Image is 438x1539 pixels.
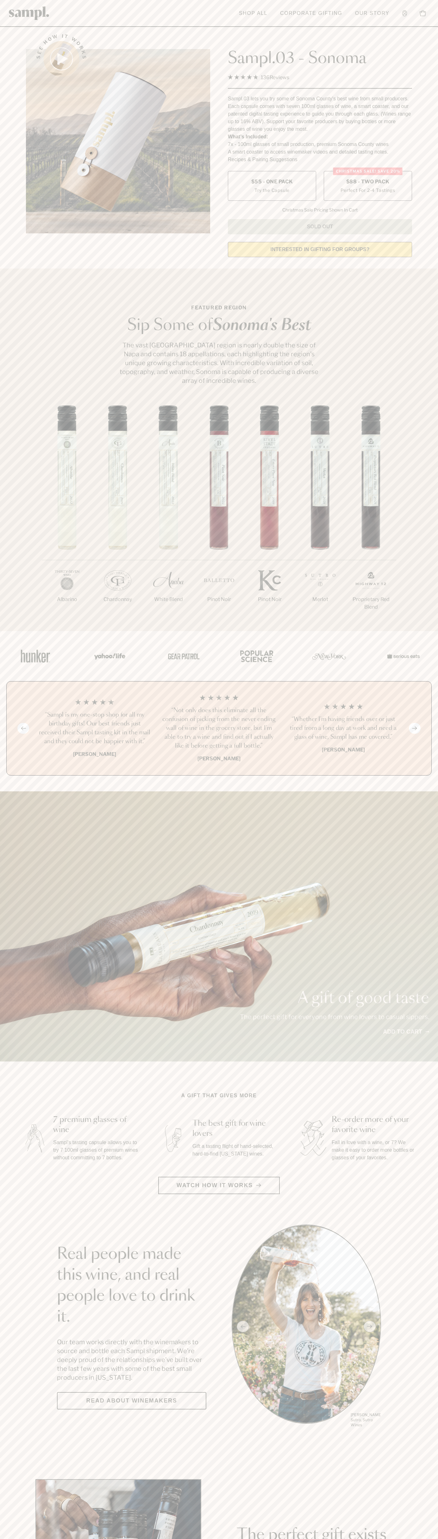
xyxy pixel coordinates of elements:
em: Sonoma's Best [213,318,311,333]
img: Sampl.03 - Sonoma [26,49,210,233]
div: Christmas SALE! Save 20% [333,168,403,175]
ul: carousel [232,1225,381,1428]
strong: What’s Included: [228,134,268,139]
span: $55 - One Pack [251,178,293,185]
p: Merlot [295,596,346,603]
a: interested in gifting for groups? [228,242,412,257]
p: Fall in love with a wine, or 7? We make it easy to order more bottles or glasses of your favorites. [332,1139,418,1162]
a: Read about Winemakers [57,1392,206,1409]
img: Artboard_5_7fdae55a-36fd-43f7-8bfd-f74a06a2878e_x450.png [163,643,201,670]
p: [PERSON_NAME] Sutro, Sutro Wines [351,1412,381,1428]
span: 136 [261,74,270,80]
button: Sold Out [228,219,412,234]
h3: 7 premium glasses of wine [53,1115,139,1135]
b: [PERSON_NAME] [197,756,241,762]
li: Christmas Sale Pricing Shown In Cart [279,207,361,213]
p: Pinot Noir [244,596,295,603]
h2: Real people made this wine, and real people love to drink it. [57,1244,206,1327]
h3: The best gift for wine lovers [192,1118,278,1139]
button: Previous slide [17,723,29,734]
li: 7x - 100ml glasses of small production, premium Sonoma County wines [228,141,412,148]
b: [PERSON_NAME] [73,751,116,757]
li: 2 / 4 [162,694,276,763]
p: Featured Region [118,304,320,312]
img: Artboard_6_04f9a106-072f-468a-bdd7-f11783b05722_x450.png [90,643,128,670]
li: 5 / 7 [244,405,295,624]
small: Perfect For 2-4 Tastings [341,187,395,193]
li: 7 / 7 [346,405,396,631]
li: 1 / 7 [42,405,92,624]
div: Sampl.03 lets you try some of Sonoma County's best wine from small producers. Each capsule comes ... [228,95,412,133]
div: slide 1 [232,1225,381,1428]
h3: Re-order more of your favorite wine [332,1115,418,1135]
a: Our Story [352,6,393,20]
li: 3 / 7 [143,405,194,624]
li: 1 / 4 [38,694,152,763]
h3: “Not only does this eliminate all the confusion of picking from the never ending wall of wine in ... [162,706,276,750]
img: Artboard_1_c8cd28af-0030-4af1-819c-248e302c7f06_x450.png [16,643,54,670]
a: Corporate Gifting [277,6,346,20]
p: Albarino [42,596,92,603]
div: 136Reviews [228,73,289,82]
li: 4 / 7 [194,405,244,624]
li: 3 / 4 [286,694,400,763]
p: Proprietary Red Blend [346,596,396,611]
button: See how it works [44,41,79,77]
h2: Sip Some of [118,318,320,333]
li: Recipes & Pairing Suggestions [228,156,412,163]
p: Our team works directly with the winemakers to source and bottle each Sampl shipment. We’re deepl... [57,1338,206,1382]
h2: A gift that gives more [181,1092,257,1099]
li: 2 / 7 [92,405,143,624]
button: Next slide [409,723,421,734]
p: Chardonnay [92,596,143,603]
p: The vast [GEOGRAPHIC_DATA] region is nearly double the size of Napa and contains 18 appellations,... [118,341,320,385]
a: Add to cart [383,1028,429,1036]
span: $88 - Two Pack [346,178,390,185]
small: Try the Capsule [254,187,290,193]
li: A smart coaster to access winemaker videos and detailed tasting notes. [228,148,412,156]
b: [PERSON_NAME] [322,747,365,753]
p: White Blend [143,596,194,603]
p: Gift a tasting flight of hand-selected, hard-to-find [US_STATE] wines. [192,1143,278,1158]
h1: Sampl.03 - Sonoma [228,49,412,68]
p: The perfect gift for everyone from wine lovers to casual sippers. [240,1012,429,1021]
img: Artboard_3_0b291449-6e8c-4d07-b2c2-3f3601a19cd1_x450.png [310,643,348,670]
img: Sampl logo [9,6,49,20]
a: Shop All [236,6,271,20]
img: Artboard_4_28b4d326-c26e-48f9-9c80-911f17d6414e_x450.png [237,643,275,670]
p: Pinot Noir [194,596,244,603]
p: Sampl's tasting capsule allows you to try 7 100ml glasses of premium wines without committing to ... [53,1139,139,1162]
img: Artboard_7_5b34974b-f019-449e-91fb-745f8d0877ee_x450.png [384,643,422,670]
span: Reviews [270,74,289,80]
h3: “Sampl is my one-stop shop for all my birthday gifts! Our best friends just received their Sampl ... [38,711,152,746]
button: Watch how it works [158,1177,280,1194]
p: A gift of good taste [240,991,429,1006]
h3: “Whether I'm having friends over or just tired from a long day at work and need a glass of wine, ... [286,715,400,742]
li: 6 / 7 [295,405,346,624]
